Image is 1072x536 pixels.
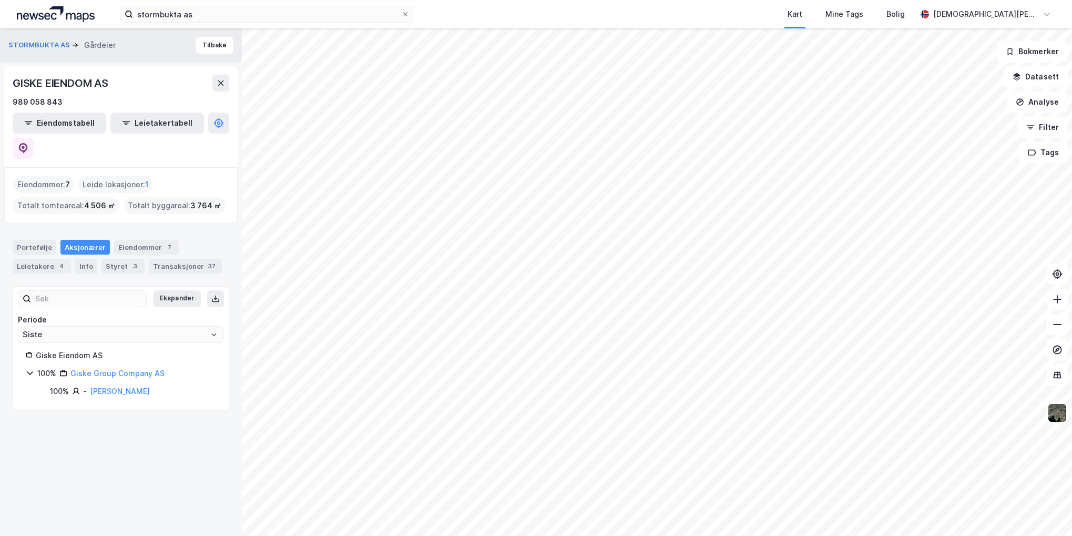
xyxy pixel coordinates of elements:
span: 7 [65,178,70,191]
div: 37 [206,261,218,271]
button: Open [210,330,218,339]
div: Aksjonærer [60,240,110,255]
button: Analyse [1007,92,1068,113]
div: 100% [37,367,56,380]
div: Eiendommer : [13,176,74,193]
div: - [83,385,87,398]
div: Totalt byggareal : [124,197,226,214]
div: Styret [101,259,145,274]
button: Datasett [1004,66,1068,87]
button: Leietakertabell [110,113,204,134]
img: logo.a4113a55bc3d86da70a041830d287a7e.svg [17,6,95,22]
a: Giske Group Company AS [70,369,165,378]
span: 1 [145,178,149,191]
button: Bokmerker [997,41,1068,62]
a: [PERSON_NAME] [90,387,150,396]
div: 100% [50,385,69,398]
div: Bolig [886,8,905,21]
button: Tilbake [196,37,233,54]
div: Giske Eiendom AS [36,349,216,362]
button: Tags [1019,142,1068,163]
img: 9k= [1047,403,1067,423]
div: Info [75,259,97,274]
div: Leide lokasjoner : [78,176,153,193]
div: Gårdeier [84,39,116,52]
div: GISKE EIENDOM AS [13,75,110,92]
input: ClearOpen [18,327,223,342]
div: Kart [788,8,802,21]
div: Mine Tags [825,8,863,21]
span: 4 506 ㎡ [84,199,115,212]
div: Leietakere [13,259,71,274]
button: Ekspander [153,290,201,307]
div: Periode [18,313,224,326]
button: STORMBUKTA AS [8,40,72,50]
div: Transaksjoner [149,259,222,274]
button: Filter [1017,117,1068,138]
iframe: Chat Widget [1019,486,1072,536]
span: 3 764 ㎡ [190,199,221,212]
input: Søk på adresse, matrikkel, gårdeiere, leietakere eller personer [133,6,401,22]
div: [DEMOGRAPHIC_DATA][PERSON_NAME] [933,8,1038,21]
div: Eiendommer [114,240,179,255]
div: 7 [164,242,175,252]
div: 3 [130,261,140,271]
input: Søk [31,291,146,307]
div: 989 058 843 [13,96,63,108]
div: Portefølje [13,240,56,255]
div: 4 [56,261,67,271]
div: Totalt tomteareal : [13,197,119,214]
button: Eiendomstabell [13,113,106,134]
